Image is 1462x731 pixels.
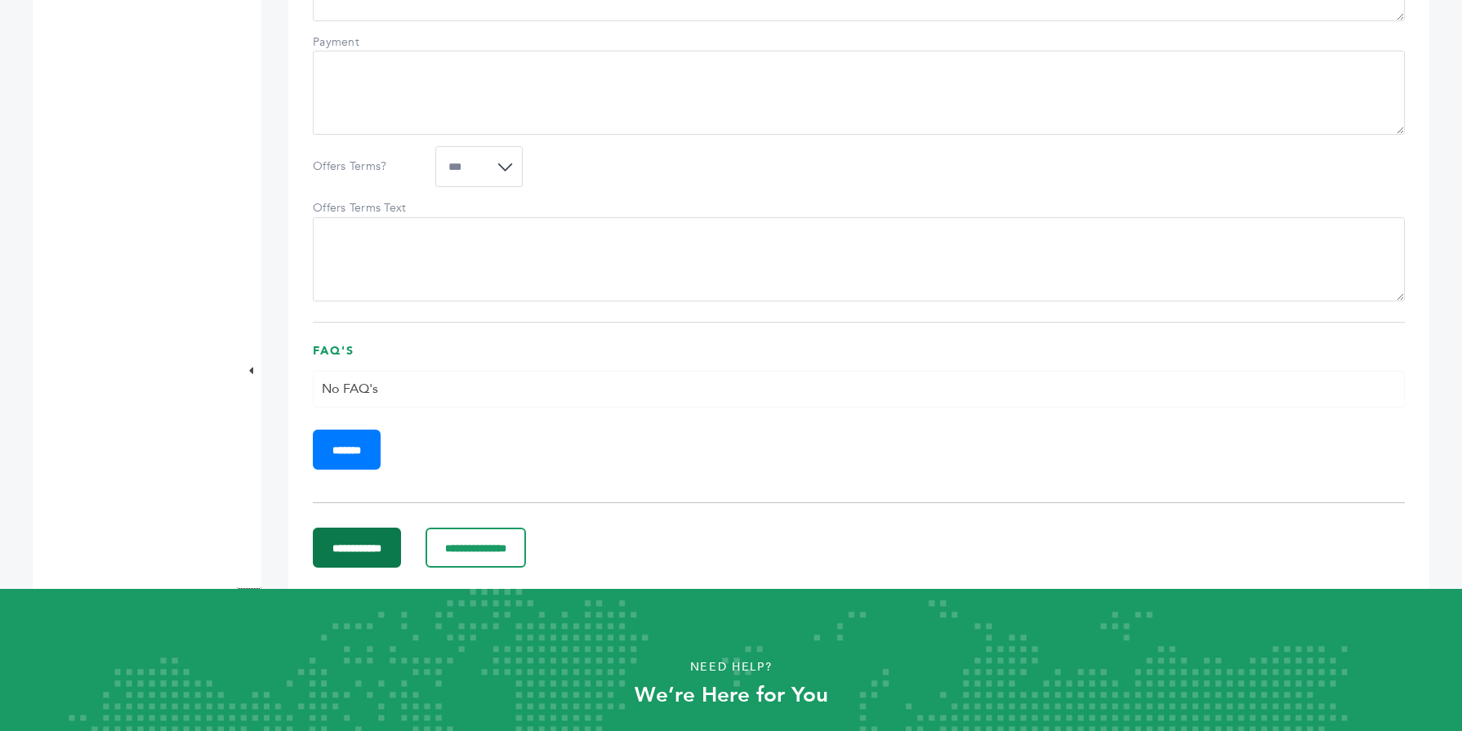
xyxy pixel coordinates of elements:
label: Offers Terms Text [313,200,427,216]
strong: We’re Here for You [635,680,828,710]
span: No FAQ's [322,380,378,398]
h3: FAQ's [313,343,1405,372]
p: Need Help? [74,655,1389,680]
label: Payment [313,34,427,51]
label: Offers Terms? [313,158,427,175]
